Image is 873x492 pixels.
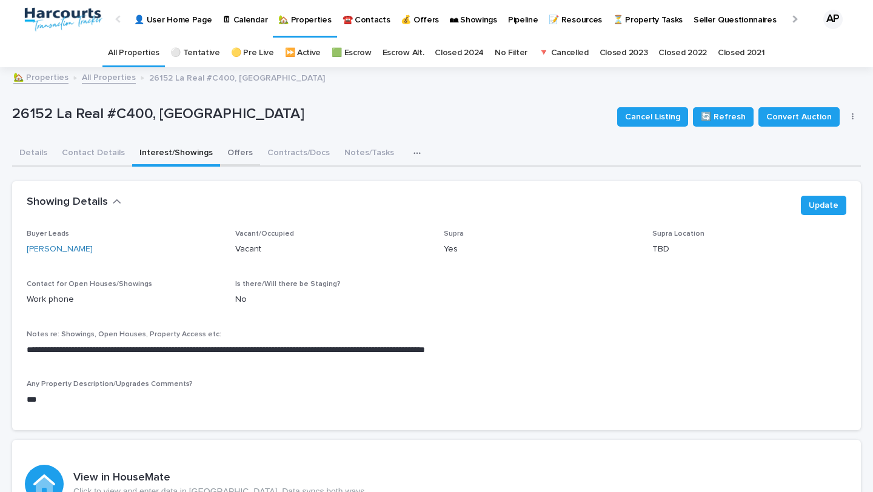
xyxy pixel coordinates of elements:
[27,281,152,288] span: Contact for Open Houses/Showings
[235,230,294,238] span: Vacant/Occupied
[444,230,464,238] span: Supra
[27,196,121,209] button: Showing Details
[758,107,840,127] button: Convert Auction
[235,293,429,306] p: No
[220,141,260,167] button: Offers
[801,196,846,215] button: Update
[132,141,220,167] button: Interest/Showings
[652,230,704,238] span: Supra Location
[55,141,132,167] button: Contact Details
[27,230,69,238] span: Buyer Leads
[235,281,341,288] span: Is there/Will there be Staging?
[538,39,589,67] a: 🔻 Cancelled
[12,105,607,123] p: 26152 La Real #C400, [GEOGRAPHIC_DATA]
[149,70,325,84] p: 26152 La Real #C400, [GEOGRAPHIC_DATA]
[24,7,103,32] img: aRr5UT5PQeWb03tlxx4P
[435,39,484,67] a: Closed 2024
[495,39,527,67] a: No Filter
[823,10,843,29] div: AP
[332,39,372,67] a: 🟩 Escrow
[652,243,846,256] p: TBD
[383,39,424,67] a: Escrow Alt.
[12,141,55,167] button: Details
[718,39,765,67] a: Closed 2021
[693,107,754,127] button: 🔄 Refresh
[170,39,220,67] a: ⚪️ Tentative
[27,331,221,338] span: Notes re: Showings, Open Houses, Property Access etc:
[73,471,364,485] h3: View in HouseMate
[27,243,93,256] a: [PERSON_NAME]
[701,111,746,123] span: 🔄 Refresh
[82,70,136,84] a: All Properties
[444,243,638,256] p: Yes
[27,381,193,388] span: Any Property Description/Upgrades Comments?
[108,39,159,67] a: All Properties
[260,141,337,167] button: Contracts/Docs
[13,70,69,84] a: 🏡 Properties
[658,39,707,67] a: Closed 2022
[766,111,832,123] span: Convert Auction
[231,39,274,67] a: 🟡 Pre Live
[600,39,648,67] a: Closed 2023
[809,199,838,211] span: Update
[27,293,221,306] p: Work phone
[285,39,321,67] a: ⏩ Active
[337,141,401,167] button: Notes/Tasks
[617,107,688,127] button: Cancel Listing
[625,111,680,123] span: Cancel Listing
[235,243,429,256] p: Vacant
[27,196,108,209] h2: Showing Details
